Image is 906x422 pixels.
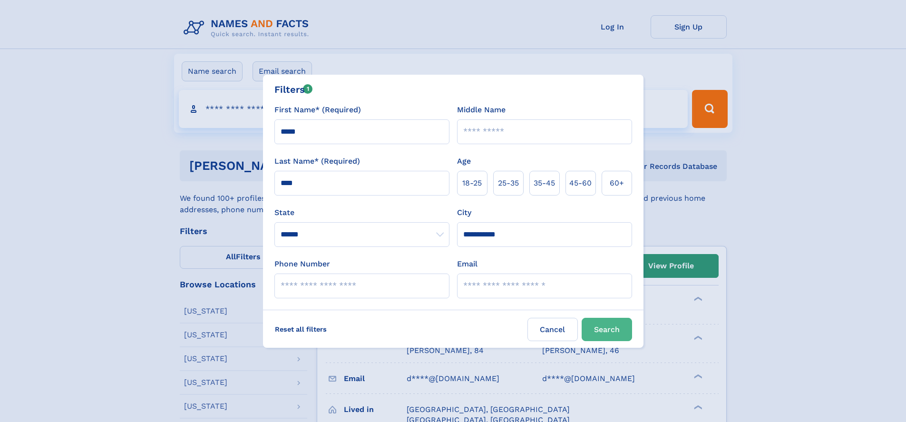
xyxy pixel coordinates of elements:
[534,177,555,189] span: 35‑45
[457,258,477,270] label: Email
[457,104,506,116] label: Middle Name
[582,318,632,341] button: Search
[274,82,313,97] div: Filters
[610,177,624,189] span: 60+
[527,318,578,341] label: Cancel
[498,177,519,189] span: 25‑35
[274,207,449,218] label: State
[457,156,471,167] label: Age
[457,207,471,218] label: City
[569,177,592,189] span: 45‑60
[274,104,361,116] label: First Name* (Required)
[462,177,482,189] span: 18‑25
[274,258,330,270] label: Phone Number
[274,156,360,167] label: Last Name* (Required)
[269,318,333,341] label: Reset all filters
